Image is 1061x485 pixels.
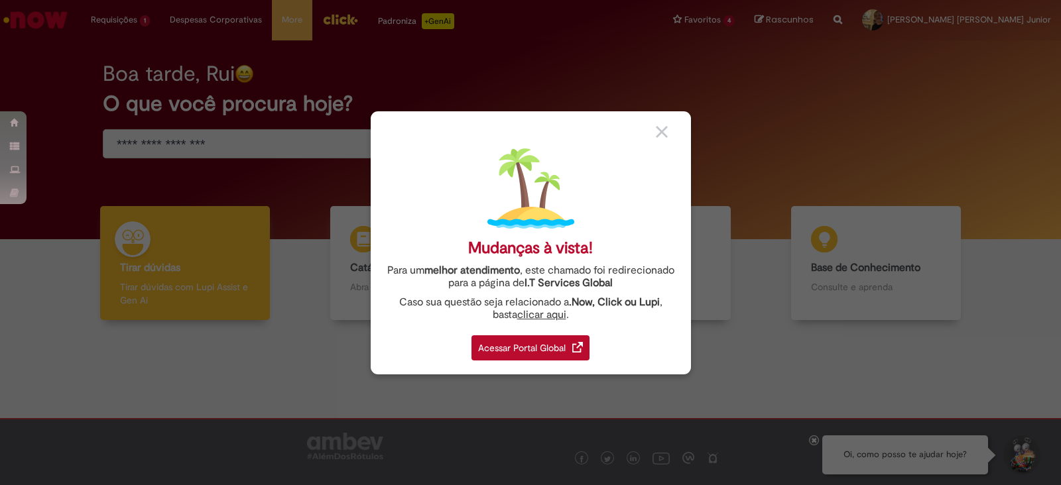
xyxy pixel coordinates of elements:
[381,296,681,321] div: Caso sua questão seja relacionado a , basta .
[517,301,566,321] a: clicar aqui
[569,296,660,309] strong: .Now, Click ou Lupi
[656,126,668,138] img: close_button_grey.png
[471,328,590,360] a: Acessar Portal Global
[572,342,583,352] img: redirect_link.png
[468,239,593,258] div: Mudanças à vista!
[424,264,520,277] strong: melhor atendimento
[471,335,590,360] div: Acessar Portal Global
[381,264,681,290] div: Para um , este chamado foi redirecionado para a página de
[525,269,613,290] a: I.T Services Global
[487,145,574,232] img: island.png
